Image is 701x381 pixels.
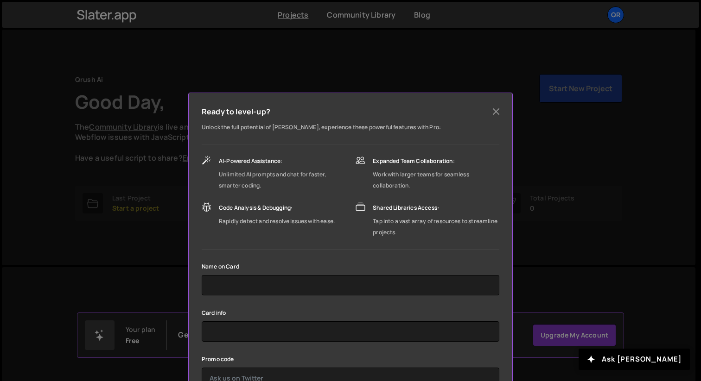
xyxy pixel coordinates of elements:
div: Work with larger teams for seamless collaboration. [373,169,499,191]
iframe: Secure card payment input frame [210,321,491,342]
input: Kelly Slater [202,275,499,295]
p: Unlock the full potential of [PERSON_NAME], experience these powerful features with Pro: [202,122,499,133]
div: Shared Libraries Access: [373,202,499,213]
div: Rapidly detect and resolve issues with ease. [219,216,335,227]
h5: Ready to level-up? [202,106,270,117]
label: Promo code [202,355,234,364]
div: Tap into a vast array of resources to streamline projects. [373,216,499,238]
div: AI-Powered Assistance: [219,156,346,167]
div: Unlimited AI prompts and chat for faster, smarter coding. [219,169,346,191]
button: Ask [PERSON_NAME] [579,349,690,370]
button: Close [489,105,503,119]
label: Name on Card [202,262,239,271]
label: Card info [202,308,226,318]
div: Expanded Team Collaboration: [373,156,499,167]
div: Code Analysis & Debugging: [219,202,335,213]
